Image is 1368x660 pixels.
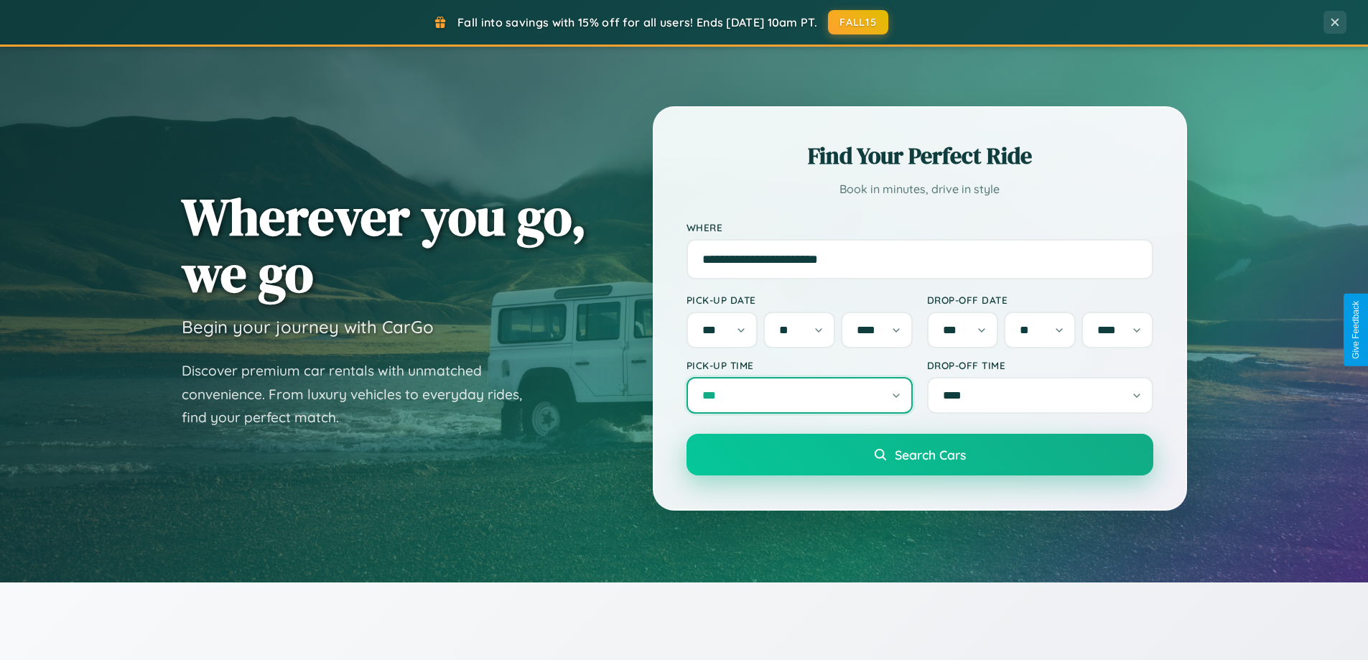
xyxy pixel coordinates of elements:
h1: Wherever you go, we go [182,188,587,302]
button: FALL15 [828,10,888,34]
h2: Find Your Perfect Ride [687,140,1153,172]
div: Give Feedback [1351,301,1361,359]
label: Pick-up Date [687,294,913,306]
button: Search Cars [687,434,1153,475]
span: Search Cars [895,447,966,463]
p: Discover premium car rentals with unmatched convenience. From luxury vehicles to everyday rides, ... [182,359,541,429]
span: Fall into savings with 15% off for all users! Ends [DATE] 10am PT. [457,15,817,29]
label: Drop-off Date [927,294,1153,306]
label: Drop-off Time [927,359,1153,371]
p: Book in minutes, drive in style [687,179,1153,200]
label: Pick-up Time [687,359,913,371]
h3: Begin your journey with CarGo [182,316,434,338]
label: Where [687,221,1153,233]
